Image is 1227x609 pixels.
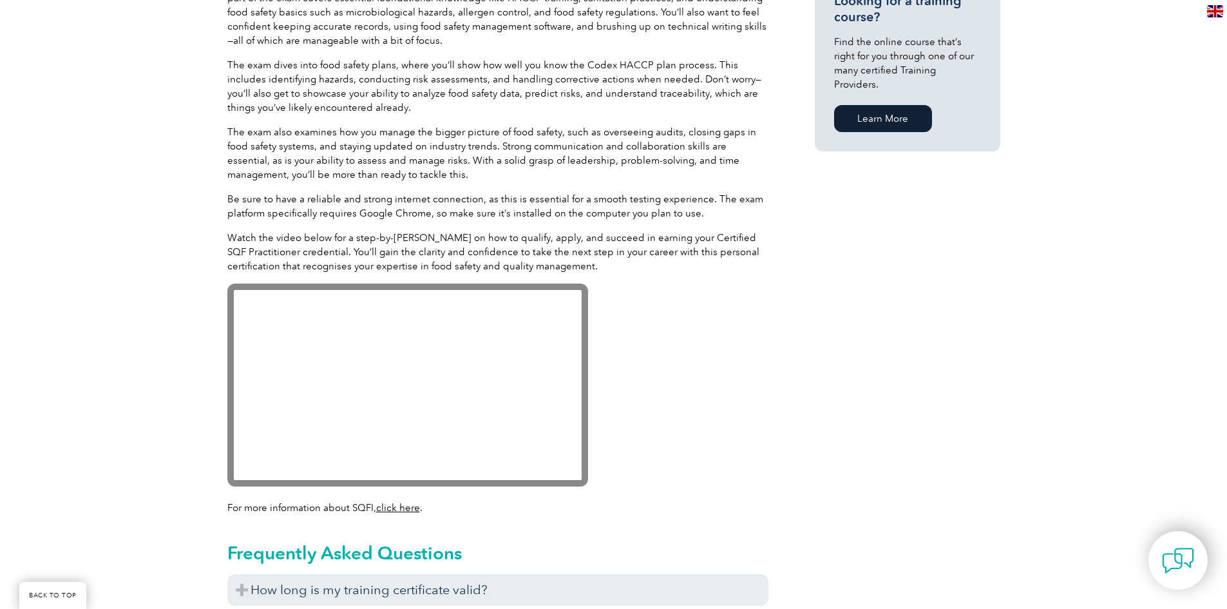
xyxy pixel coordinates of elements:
[834,105,932,132] a: Learn More
[227,58,768,115] p: The exam dives into food safety plans, where you’ll show how well you know the Codex HACCP plan p...
[227,231,768,273] p: Watch the video below for a step-by-[PERSON_NAME] on how to qualify, apply, and succeed in earnin...
[1207,5,1223,17] img: en
[227,284,588,487] iframe: YouTube video player
[227,574,768,606] h3: How long is my training certificate valid?
[227,543,768,563] h2: Frequently Asked Questions
[227,125,768,182] p: The exam also examines how you manage the bigger picture of food safety, such as overseeing audit...
[1162,545,1194,577] img: contact-chat.png
[19,582,86,609] a: BACK TO TOP
[227,192,768,220] p: Be sure to have a reliable and strong internet connection, as this is essential for a smooth test...
[834,35,981,92] p: Find the online course that’s right for you through one of our many certified Training Providers.
[227,501,768,515] p: For more information about SQFI, .
[376,502,420,514] a: click here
